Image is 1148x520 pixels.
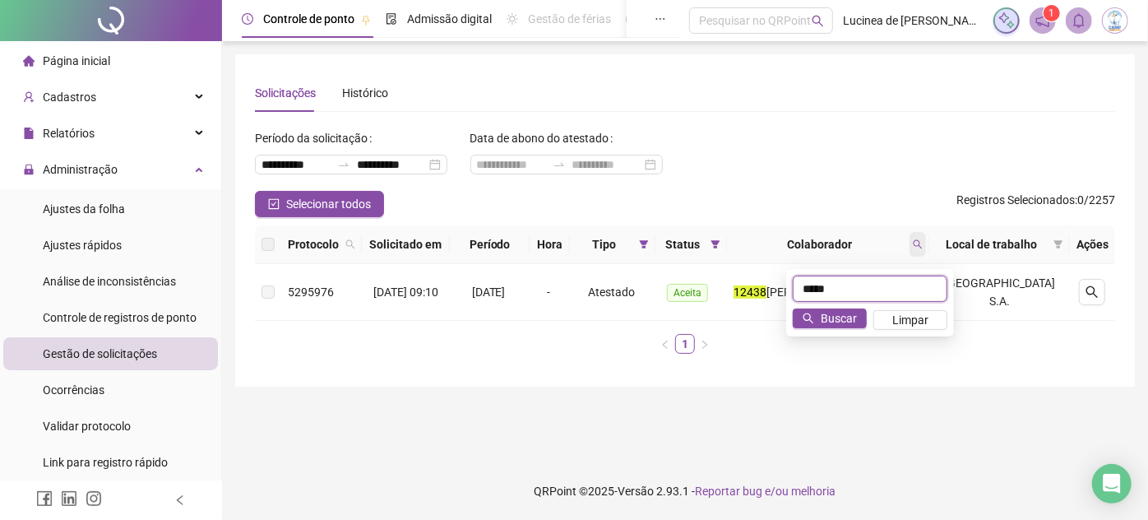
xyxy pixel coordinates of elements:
span: Aceita [667,284,708,302]
span: Validar protocolo [43,420,131,433]
button: left [655,334,675,354]
span: swap-right [337,158,350,171]
span: left [174,494,186,506]
button: Limpar [873,310,947,330]
span: Controle de ponto [263,12,354,26]
button: Buscar [793,309,867,328]
span: filter [639,239,649,249]
span: file-done [386,13,397,25]
span: search [803,313,814,324]
span: Reportar bug e/ou melhoria [696,485,836,498]
span: Buscar [821,309,857,327]
span: [DATE] [472,286,506,299]
span: to [553,158,566,171]
span: Controle de registros de ponto [43,311,197,324]
span: Gestão de solicitações [43,347,157,360]
span: filter [1053,239,1063,249]
span: left [660,340,670,350]
li: 1 [675,334,695,354]
span: Relatórios [43,127,95,140]
span: [DATE] 09:10 [373,286,438,299]
span: Administração [43,163,118,176]
th: Hora [530,225,570,264]
td: [GEOGRAPHIC_DATA] S.A. [929,264,1070,321]
img: sparkle-icon.fc2bf0ac1784a2077858766a79e2daf3.svg [998,12,1016,30]
span: linkedin [61,490,77,507]
div: Ações [1076,235,1109,253]
span: : 0 / 2257 [956,191,1115,217]
span: search [342,232,359,257]
th: Solicitado em [362,225,450,264]
span: home [23,55,35,67]
span: to [337,158,350,171]
span: 5295976 [288,286,334,299]
span: Cadastros [43,91,96,104]
span: Ajustes rápidos [43,239,122,252]
span: right [700,340,710,350]
li: Próxima página [695,334,715,354]
span: facebook [36,490,53,507]
span: filter [707,232,724,257]
button: Selecionar todos [255,191,384,217]
span: Atestado [588,286,635,299]
span: Protocolo [288,235,339,253]
span: clock-circle [242,13,253,25]
mark: 12438 [734,286,766,299]
span: Ajustes da folha [43,202,125,216]
span: bell [1072,13,1086,28]
span: user-add [23,91,35,103]
span: lock [23,164,35,175]
span: pushpin [361,15,371,25]
span: instagram [86,490,102,507]
span: Versão [618,485,655,498]
span: Admissão digital [407,12,492,26]
span: file [23,128,35,139]
span: filter [711,239,720,249]
span: Gestão de férias [528,12,611,26]
span: Selecionar todos [286,195,371,213]
span: Local de trabalho [936,235,1047,253]
span: [PERSON_NAME] [PERSON_NAME] [766,286,945,299]
label: Data de abono do atestado [470,125,620,151]
span: search [345,239,355,249]
span: search [913,239,923,249]
span: ellipsis [655,13,666,25]
span: Análise de inconsistências [43,275,176,288]
sup: 1 [1044,5,1060,21]
span: Limpar [892,311,928,329]
span: search [812,15,824,27]
span: Tipo [576,235,632,253]
img: 83834 [1103,8,1127,33]
span: Link para registro rápido [43,456,168,469]
th: Período [450,225,530,264]
span: Página inicial [43,54,110,67]
span: filter [1050,232,1067,257]
span: 1 [1049,7,1055,19]
span: notification [1035,13,1050,28]
span: Ocorrências [43,383,104,397]
label: Período da solicitação [255,125,378,151]
span: Colaborador [734,235,906,253]
li: Página anterior [655,334,675,354]
span: Registros Selecionados [956,193,1075,207]
span: Lucinea de [PERSON_NAME] Far - [GEOGRAPHIC_DATA] [843,12,984,30]
footer: QRPoint © 2025 - 2.93.1 - [222,462,1148,520]
span: - [547,286,550,299]
span: check-square [268,198,280,210]
span: Status [662,235,704,253]
span: dashboard [626,13,637,25]
div: Solicitações [255,84,316,102]
span: search [910,232,926,257]
div: Histórico [342,84,388,102]
div: Open Intercom Messenger [1092,464,1132,504]
span: swap-right [553,158,566,171]
button: right [695,334,715,354]
span: sun [507,13,518,25]
span: filter [636,232,652,257]
a: 1 [676,335,694,353]
span: search [1086,286,1099,299]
